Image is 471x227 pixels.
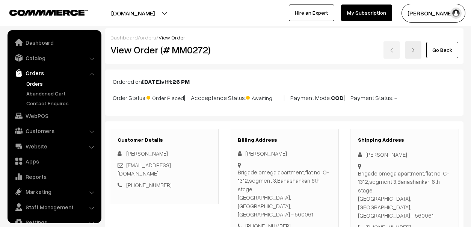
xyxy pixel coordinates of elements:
p: Order Status: | Accceptance Status: | Payment Mode: | Payment Status: - [113,92,456,102]
span: View Order [159,34,185,41]
h3: Customer Details [118,137,211,143]
div: [PERSON_NAME] [358,150,451,159]
p: Ordered on at [113,77,456,86]
b: [DATE] [142,78,161,85]
a: Marketing [9,185,99,198]
h2: View Order (# MM0272) [110,44,219,56]
b: 11:26 PM [166,78,190,85]
a: orders [140,34,156,41]
a: Abandoned Cart [24,89,99,97]
h3: Billing Address [238,137,331,143]
a: Orders [9,66,99,80]
a: Go Back [426,42,458,58]
a: Orders [24,80,99,88]
a: [PHONE_NUMBER] [126,182,172,188]
a: Dashboard [110,34,138,41]
a: Hire an Expert [289,5,334,21]
a: WebPOS [9,109,99,123]
span: Awaiting [246,92,284,102]
div: Brigade omega apartment,flat no. C-1312,segment 3,Banashankari 6th stage [GEOGRAPHIC_DATA], [GEOG... [238,168,331,219]
div: [PERSON_NAME] [238,149,331,158]
span: [PERSON_NAME] [126,150,168,157]
a: Staff Management [9,200,99,214]
a: Customers [9,124,99,138]
button: [PERSON_NAME]… [402,4,465,23]
a: COMMMERCE [9,8,75,17]
a: Contact Enquires [24,99,99,107]
a: Reports [9,170,99,183]
div: / / [110,33,458,41]
h3: Shipping Address [358,137,451,143]
span: Order Placed [146,92,184,102]
a: Dashboard [9,36,99,49]
a: My Subscription [341,5,392,21]
a: Catalog [9,51,99,65]
div: Brigade omega apartment,flat no. C-1312,segment 3,Banashankari 6th stage [GEOGRAPHIC_DATA], [GEOG... [358,169,451,220]
a: Website [9,139,99,153]
button: [DOMAIN_NAME] [85,4,181,23]
b: COD [331,94,344,101]
a: Apps [9,154,99,168]
a: [EMAIL_ADDRESS][DOMAIN_NAME] [118,162,171,177]
img: user [450,8,462,19]
img: right-arrow.png [411,48,415,53]
img: COMMMERCE [9,10,88,15]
